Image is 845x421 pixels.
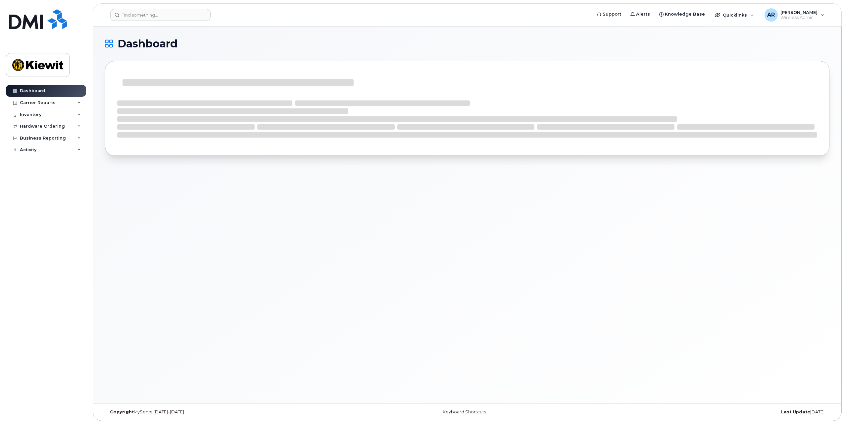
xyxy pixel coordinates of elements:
div: MyServe [DATE]–[DATE] [105,409,346,415]
strong: Copyright [110,409,134,414]
span: Dashboard [118,39,177,49]
a: Keyboard Shortcuts [443,409,486,414]
strong: Last Update [781,409,810,414]
div: [DATE] [588,409,829,415]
